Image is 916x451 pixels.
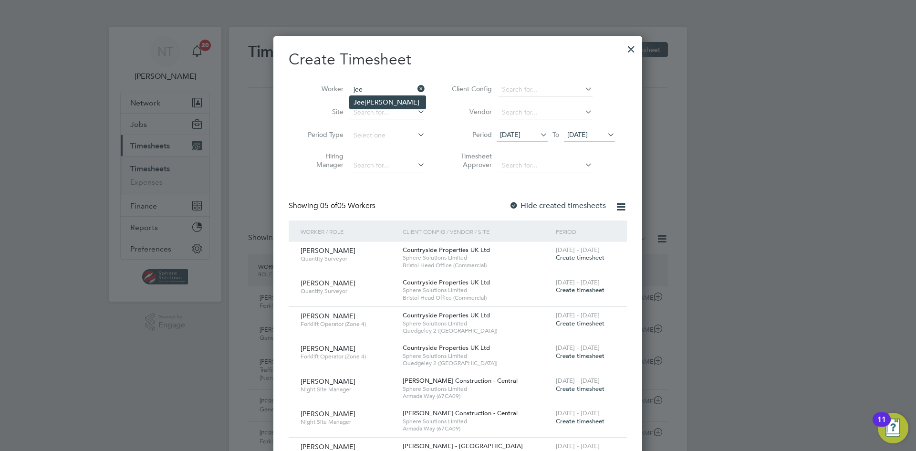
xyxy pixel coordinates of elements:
span: Sphere Solutions Limited [403,418,551,425]
span: Create timesheet [556,286,604,294]
span: Night Site Manager [301,418,396,426]
span: [PERSON_NAME] [301,344,355,353]
span: [PERSON_NAME] Construction - Central [403,409,518,417]
span: [PERSON_NAME] [301,312,355,320]
span: 05 Workers [320,201,375,210]
span: Sphere Solutions Limited [403,320,551,327]
label: Hide created timesheets [509,201,606,210]
span: Create timesheet [556,352,604,360]
span: [PERSON_NAME] [301,246,355,255]
span: Countryside Properties UK Ltd [403,278,490,286]
div: 11 [877,420,886,432]
span: Create timesheet [556,417,604,425]
span: To [550,128,562,141]
label: Site [301,107,343,116]
input: Search for... [350,106,425,119]
h2: Create Timesheet [289,50,627,70]
label: Period Type [301,130,343,139]
span: [PERSON_NAME] Construction - Central [403,377,518,385]
span: 05 of [320,201,337,210]
span: Quedgeley 2 ([GEOGRAPHIC_DATA]) [403,327,551,335]
span: [DATE] [567,130,588,139]
div: Showing [289,201,377,211]
span: Create timesheet [556,253,604,262]
label: Vendor [449,107,492,116]
span: Create timesheet [556,385,604,393]
span: Armada Way (67CA09) [403,392,551,400]
li: [PERSON_NAME] [350,96,426,109]
span: Bristol Head Office (Commercial) [403,262,551,269]
span: Create timesheet [556,319,604,327]
span: Sphere Solutions Limited [403,385,551,393]
input: Search for... [499,106,593,119]
span: [DATE] - [DATE] [556,344,600,352]
span: Bristol Head Office (Commercial) [403,294,551,302]
span: Countryside Properties UK Ltd [403,311,490,319]
span: [PERSON_NAME] [301,377,355,386]
label: Timesheet Approver [449,152,492,169]
span: [PERSON_NAME] [301,442,355,451]
div: Worker / Role [298,220,400,242]
input: Search for... [350,159,425,172]
div: Client Config / Vendor / Site [400,220,553,242]
input: Search for... [499,159,593,172]
span: Sphere Solutions Limited [403,286,551,294]
b: Jee [354,98,364,106]
span: Quantity Surveyor [301,287,396,295]
label: Client Config [449,84,492,93]
span: [DATE] - [DATE] [556,246,600,254]
span: Night Site Manager [301,386,396,393]
label: Period [449,130,492,139]
span: Quedgeley 2 ([GEOGRAPHIC_DATA]) [403,359,551,367]
span: [DATE] - [DATE] [556,409,600,417]
input: Search for... [499,83,593,96]
span: Countryside Properties UK Ltd [403,246,490,254]
button: Open Resource Center, 11 new notifications [878,413,908,443]
span: [DATE] [500,130,520,139]
span: [DATE] - [DATE] [556,377,600,385]
span: Forklift Operator (Zone 4) [301,353,396,360]
span: Sphere Solutions Limited [403,254,551,262]
span: [PERSON_NAME] [301,279,355,287]
span: Forklift Operator (Zone 4) [301,320,396,328]
span: Quantity Surveyor [301,255,396,262]
span: [DATE] - [DATE] [556,442,600,450]
span: [DATE] - [DATE] [556,278,600,286]
input: Select one [350,129,425,142]
span: [PERSON_NAME] [301,409,355,418]
span: Countryside Properties UK Ltd [403,344,490,352]
span: [PERSON_NAME] - [GEOGRAPHIC_DATA] [403,442,523,450]
label: Hiring Manager [301,152,343,169]
input: Search for... [350,83,425,96]
label: Worker [301,84,343,93]
span: Armada Way (67CA09) [403,425,551,432]
span: [DATE] - [DATE] [556,311,600,319]
span: Sphere Solutions Limited [403,352,551,360]
div: Period [553,220,617,242]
